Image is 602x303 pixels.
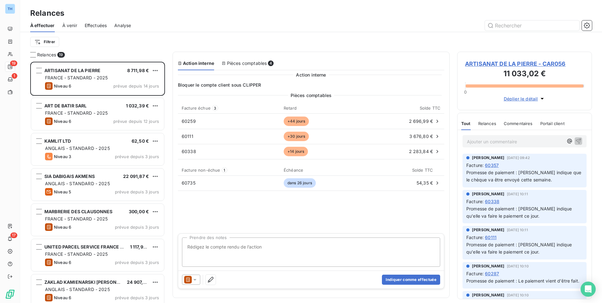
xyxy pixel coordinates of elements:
span: [DATE] 10:11 [507,192,528,196]
span: ARTISANAT DE LA PIERRE [44,68,100,73]
span: SIA DABIGAIS AKMENS [44,174,95,179]
span: 60259 [182,118,196,124]
span: 22 091,87 € [123,174,149,179]
span: prévue depuis 3 jours [115,189,159,194]
span: Solde TTC [412,168,433,173]
div: Action interne [178,60,214,66]
span: prévue depuis 3 jours [115,154,159,159]
span: Tout [461,121,471,126]
span: +44 jours [284,117,309,126]
span: prévue depuis 14 jours [113,83,159,89]
span: FRANCE - STANDARD - 2025 [45,216,108,221]
span: Promesse de paiement : [PERSON_NAME] indique qu'elle va faire le paiement ce jour. [466,242,573,254]
div: 54,35 € [378,180,440,186]
img: Logo LeanPay [5,289,15,299]
span: À venir [62,22,77,29]
span: Facture : [466,270,484,277]
span: 1 [12,73,17,79]
input: Rechercher [485,20,579,31]
span: ANGLAIS - STANDARD - 2025 [45,146,110,151]
span: Déplier le détail [504,95,538,102]
span: 60735 [182,180,196,186]
span: [PERSON_NAME] [472,227,504,233]
span: 1 [222,167,227,173]
span: prévue depuis 3 jours [115,295,159,300]
span: [DATE] 10:10 [507,293,529,297]
span: [PERSON_NAME] [472,263,504,269]
div: 2 696,99 € [365,118,440,124]
span: +14 jours [284,147,308,156]
span: Portail client [540,121,565,126]
div: 3 676,80 € [365,133,440,140]
h3: 11 033,02 € [465,68,584,81]
span: Niveau 6 [54,83,71,89]
span: Promesse de paiement : Le paiement vient d'être fait. [466,278,579,283]
span: 0 [464,89,467,94]
span: 4 [268,60,274,66]
span: Promesse de paiement : [PERSON_NAME] indique qu'elle va faire le paiement ce jour. [466,206,573,219]
button: Déplier le détail [502,95,548,102]
span: FRANCE - STANDARD - 2025 [45,75,108,80]
span: Niveau 6 [54,295,71,300]
span: KAMLIT LTD [44,138,71,144]
span: Retard [284,106,297,111]
span: Action interne [296,71,326,78]
span: [DATE] 10:11 [507,228,528,232]
span: Facture : [466,162,484,169]
div: Pièces comptables [222,60,274,66]
span: ART DE BATIR SARL [44,103,87,108]
h3: Relances [30,8,64,19]
div: grid [30,62,165,303]
span: 1 117,97 € [130,244,150,249]
span: ARTISANAT DE LA PIERRE - CAR056 [465,60,584,68]
span: Relances [478,121,496,126]
div: Open Intercom Messenger [581,282,596,297]
span: ANGLAIS - STANDARD - 2025 [45,181,110,186]
span: prévue depuis 3 jours [115,225,159,230]
span: Niveau 6 [54,119,71,124]
span: 19 [10,60,17,66]
span: Échéance [284,168,303,173]
span: prévue depuis 3 jours [115,260,159,265]
span: 24 907,74 € [127,279,152,285]
span: dans 26 jours [284,178,316,188]
span: 60111 [485,234,497,241]
span: À effectuer [30,22,55,29]
span: Facture : [466,198,484,205]
span: Niveau 3 [54,154,71,159]
span: 60338 [485,198,499,205]
span: 1 032,39 € [126,103,149,108]
span: Niveau 5 [54,189,71,194]
span: 17 [10,232,17,238]
button: Filtrer [30,37,59,47]
span: 60357 [485,162,499,169]
span: Solde TTC [420,106,440,111]
span: MARBRERIE DES CLAUSONNES [44,209,113,214]
span: [PERSON_NAME] [472,155,504,161]
span: 300,00 € [129,209,149,214]
span: prévue depuis 12 jours [113,119,159,124]
div: TH [5,4,15,14]
span: Facture non-échue [182,168,220,173]
span: ANGLAIS - STANDARD - 2025 [45,287,110,292]
div: 2 283,84 € [365,148,440,155]
span: Pièces comptables [291,92,332,99]
span: 60287 [485,270,499,277]
span: Facture échue [182,106,211,111]
span: 8 711,98 € [127,68,149,73]
span: [PERSON_NAME] [472,191,504,197]
span: Bloquer le compte client sous CLIPPER [178,82,444,88]
span: Analyse [114,22,131,29]
span: Relances [37,52,56,58]
span: 60338 [182,149,196,154]
span: [DATE] 09:42 [507,156,530,160]
span: FRANCE - STANDARD - 2025 [45,251,108,257]
span: [PERSON_NAME] [472,292,504,298]
span: Facture : [466,234,484,241]
span: FRANCE - STANDARD - 2025 [45,110,108,116]
span: [DATE] 10:10 [507,264,529,268]
span: Commentaires [504,121,533,126]
span: UNITED PARCEL SERVICE FRANCE SAS [44,244,129,249]
button: Indiquer comme effectuée [382,275,440,285]
span: Promesse de paiement : [PERSON_NAME] indique que le chèque va être envoyé cette semaine. [466,170,582,182]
